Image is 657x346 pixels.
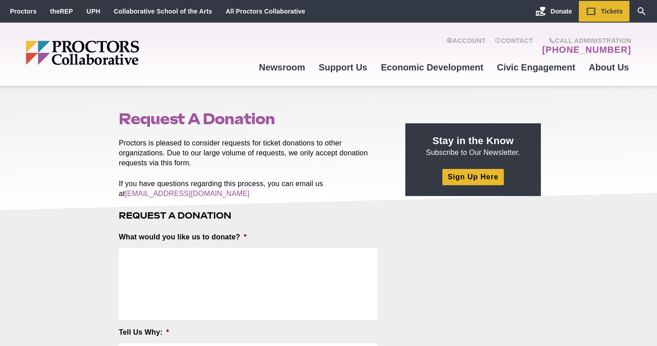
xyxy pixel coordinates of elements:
strong: Stay in the Know [432,135,514,146]
a: Contact [495,37,533,55]
p: Subscribe to Our Newsletter. [416,134,530,158]
a: Civic Engagement [490,55,582,79]
p: If you have questions regarding this process, you can email us at [119,179,385,199]
label: Tell Us Why: [119,328,169,337]
h3: Request A Donation [119,210,385,221]
a: Proctors [10,8,37,15]
a: UPH [87,8,100,15]
a: Donate [529,1,579,22]
span: Call Administration [540,37,631,44]
a: About Us [582,55,636,79]
a: Newsroom [252,55,312,79]
a: Economic Development [374,55,490,79]
a: [PHONE_NUMBER] [542,44,631,55]
a: All Proctors Collaborative [225,8,305,15]
a: Account [446,37,486,55]
a: Collaborative School of the Arts [114,8,212,15]
a: theREP [50,8,73,15]
a: Support Us [312,55,374,79]
span: Donate [551,8,572,15]
label: What would you like us to donate? [119,233,247,242]
a: Search [629,1,654,22]
a: [EMAIL_ADDRESS][DOMAIN_NAME] [125,190,250,197]
h1: Request A Donation [119,110,385,127]
span: Tickets [601,8,623,15]
a: Sign Up Here [442,169,504,185]
p: Proctors is pleased to consider requests for ticket donations to other organizations. Due to our ... [119,138,385,168]
img: Proctors logo [26,41,209,65]
a: Tickets [579,1,629,22]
